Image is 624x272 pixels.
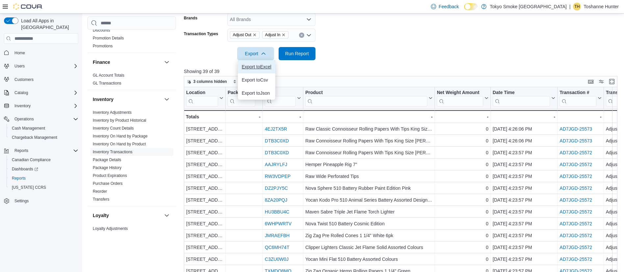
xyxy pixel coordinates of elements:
[7,164,81,174] a: Dashboards
[490,3,567,11] p: Tokyo Smoke [GEOGRAPHIC_DATA]
[306,33,312,38] button: Open list of options
[186,137,223,145] div: [STREET_ADDRESS]
[437,125,488,133] div: 0
[93,197,109,202] a: Transfers
[93,134,148,139] span: Inventory On Hand by Package
[1,196,81,206] button: Settings
[93,36,124,40] a: Promotion Details
[12,115,37,123] button: Operations
[12,115,78,123] span: Operations
[265,233,289,238] a: JMRAEFBH
[242,64,271,69] span: Export to Excel
[265,127,287,132] a: 4EJ2TX5R
[184,31,218,37] label: Transaction Types
[186,149,223,157] div: [STREET_ADDRESS]
[12,166,38,172] span: Dashboards
[93,165,121,170] span: Package History
[437,149,488,157] div: 0
[93,73,124,78] a: GL Account Totals
[14,90,28,95] span: Catalog
[186,125,223,133] div: [STREET_ADDRESS]
[238,73,275,87] button: Export toCsv
[12,75,78,84] span: Customers
[93,110,132,115] a: Inventory Adjustments
[93,43,113,49] span: Promotions
[306,17,312,22] button: Open list of options
[305,113,433,121] div: -
[9,174,28,182] a: Reports
[439,3,459,10] span: Feedback
[265,90,301,107] button: SKU
[12,89,31,97] button: Catalog
[265,186,288,191] a: DZ2PJY5C
[228,113,261,121] div: -
[93,118,146,123] a: Inventory by Product Historical
[1,114,81,124] button: Operations
[7,133,81,142] button: Chargeback Management
[12,157,51,162] span: Canadian Compliance
[560,127,592,132] a: AD7JGD-25573
[93,96,162,103] button: Inventory
[230,78,260,86] button: Sort fields
[573,3,581,11] div: Toshanne Hunter
[186,232,223,240] div: [STREET_ADDRESS]
[193,79,227,84] span: 3 columns hidden
[282,33,286,37] button: Remove Adjust In from selection in this group
[87,109,176,206] div: Inventory
[265,150,289,156] a: DTB3C0XD
[493,149,555,157] div: [DATE] 4:23:57 PM
[186,185,223,192] div: [STREET_ADDRESS]
[186,208,223,216] div: [STREET_ADDRESS]
[493,125,555,133] div: [DATE] 4:26:06 PM
[233,32,251,38] span: Adjust Out
[230,31,260,38] span: Adjust Out
[305,161,433,169] div: Hemper Pineapple Rig 7"
[493,232,555,240] div: [DATE] 4:23:57 PM
[560,162,592,167] a: AD7JGD-25572
[87,26,176,53] div: Discounts & Promotions
[493,173,555,181] div: [DATE] 4:23:57 PM
[560,210,592,215] a: AD7JGD-25572
[9,165,41,173] a: Dashboards
[14,50,25,56] span: Home
[437,232,488,240] div: 0
[493,244,555,252] div: [DATE] 4:23:57 PM
[14,77,34,82] span: Customers
[305,256,433,263] div: Yocan Mini Flat 510 Battery Assorted Colours
[12,185,46,190] span: [US_STATE] CCRS
[493,90,555,107] button: Date Time
[437,90,488,107] button: Net Weight Amount
[12,147,31,155] button: Reports
[253,33,257,37] button: Remove Adjust Out from selection in this group
[437,113,488,121] div: -
[437,185,488,192] div: 0
[186,196,223,204] div: [STREET_ADDRESS]
[265,257,288,262] a: C3ZU0W0J
[12,102,78,110] span: Inventory
[305,173,433,181] div: Raw Wide Perforated Tips
[14,198,29,204] span: Settings
[184,68,622,75] p: Showing 39 of 39
[560,221,592,227] a: AD7JGD-25572
[93,173,127,178] a: Product Expirations
[9,124,78,132] span: Cash Management
[305,196,433,204] div: Yocan Kodo Pro 510 Animal Series Battery Assorted Designs Purple
[93,81,121,86] a: GL Transactions
[1,146,81,155] button: Reports
[93,44,113,48] a: Promotions
[437,90,483,107] div: Net Weight Amount
[1,62,81,71] button: Users
[560,257,592,262] a: AD7JGD-25572
[9,124,48,132] a: Cash Management
[93,59,162,65] button: Finance
[13,3,43,10] img: Cova
[9,134,60,141] a: Chargeback Management
[597,78,605,86] button: Display options
[93,226,128,231] a: Loyalty Adjustments
[569,3,571,11] p: |
[9,184,49,191] a: [US_STATE] CCRS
